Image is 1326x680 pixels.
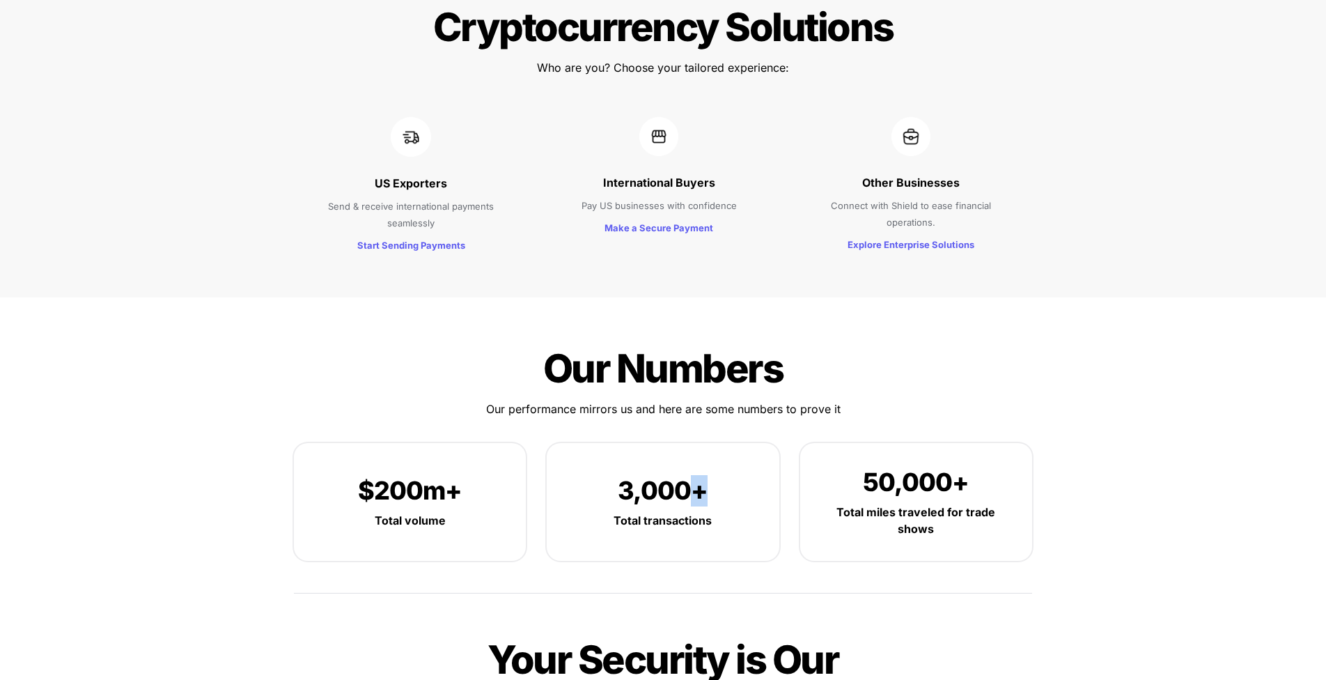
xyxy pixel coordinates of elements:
strong: Total volume [375,513,446,527]
span: Our performance mirrors us and here are some numbers to prove it [486,402,841,416]
strong: US Exporters [375,176,447,190]
strong: Explore Enterprise Solutions [848,239,974,250]
span: Pay US businesses with confidence [582,200,737,211]
span: 50,000+ [863,467,969,497]
span: $200m+ [358,475,462,506]
strong: Start Sending Payments [357,240,465,251]
a: Start Sending Payments [357,238,465,252]
span: Who are you? Choose your tailored experience: [537,61,789,75]
a: Explore Enterprise Solutions [848,237,974,251]
span: 3,000+ [618,475,708,506]
span: Send & receive international payments seamlessly [328,201,497,229]
strong: International Buyers [603,176,715,190]
a: Make a Secure Payment [604,220,713,234]
strong: Total transactions [614,513,712,527]
span: Connect with Shield to ease financial operations. [831,200,994,228]
strong: Total miles traveled for trade shows [836,505,998,536]
strong: Make a Secure Payment [604,222,713,233]
strong: Other Businesses [862,176,960,190]
span: Our Numbers [543,345,783,392]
